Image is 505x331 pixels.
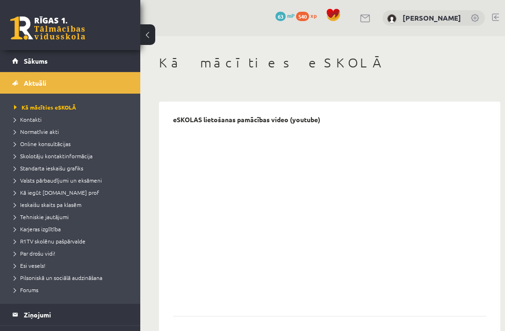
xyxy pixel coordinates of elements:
a: 63 mP [275,12,295,19]
span: Pilsoniskā un sociālā audzināšana [14,274,102,281]
span: Forums [14,286,38,294]
span: 540 [296,12,309,21]
a: Par drošu vidi! [14,249,131,257]
span: Standarta ieskaišu grafiks [14,164,83,172]
a: 540 xp [296,12,321,19]
a: R1TV skolēnu pašpārvalde [14,237,131,245]
span: Valsts pārbaudījumi un eksāmeni [14,177,102,184]
a: Ziņojumi [12,304,129,325]
span: Sākums [24,57,48,65]
img: Ilze Everte [387,14,397,23]
span: Tehniskie jautājumi [14,213,69,221]
a: Normatīvie akti [14,127,131,136]
span: Skolotāju kontaktinformācija [14,152,93,160]
a: Karjeras izglītība [14,225,131,233]
a: Ieskaišu skaits pa klasēm [14,200,131,209]
span: Par drošu vidi! [14,250,55,257]
h1: Kā mācīties eSKOLĀ [159,55,500,71]
a: Forums [14,286,131,294]
span: Kontakti [14,116,42,123]
a: Standarta ieskaišu grafiks [14,164,131,172]
a: Kontakti [14,115,131,124]
a: Kā mācīties eSKOLĀ [14,103,131,111]
a: [PERSON_NAME] [403,13,461,22]
a: Kā iegūt [DOMAIN_NAME] prof [14,188,131,197]
span: Kā iegūt [DOMAIN_NAME] prof [14,189,99,196]
a: Esi vesels! [14,261,131,270]
span: Esi vesels! [14,262,45,269]
a: Valsts pārbaudījumi un eksāmeni [14,176,131,184]
span: mP [287,12,295,19]
a: Skolotāju kontaktinformācija [14,152,131,160]
a: Tehniskie jautājumi [14,213,131,221]
a: Sākums [12,50,129,72]
span: Online konsultācijas [14,140,71,147]
a: Rīgas 1. Tālmācības vidusskola [10,16,85,40]
p: eSKOLAS lietošanas pamācības video (youtube) [173,116,320,124]
span: Normatīvie akti [14,128,59,135]
span: Aktuāli [24,79,46,87]
legend: Ziņojumi [24,304,129,325]
span: Kā mācīties eSKOLĀ [14,103,76,111]
a: Online konsultācijas [14,140,131,148]
span: Ieskaišu skaits pa klasēm [14,201,81,208]
span: 63 [275,12,286,21]
a: Aktuāli [12,72,129,94]
span: xp [310,12,317,19]
a: Pilsoniskā un sociālā audzināšana [14,273,131,282]
span: R1TV skolēnu pašpārvalde [14,237,86,245]
span: Karjeras izglītība [14,225,61,233]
